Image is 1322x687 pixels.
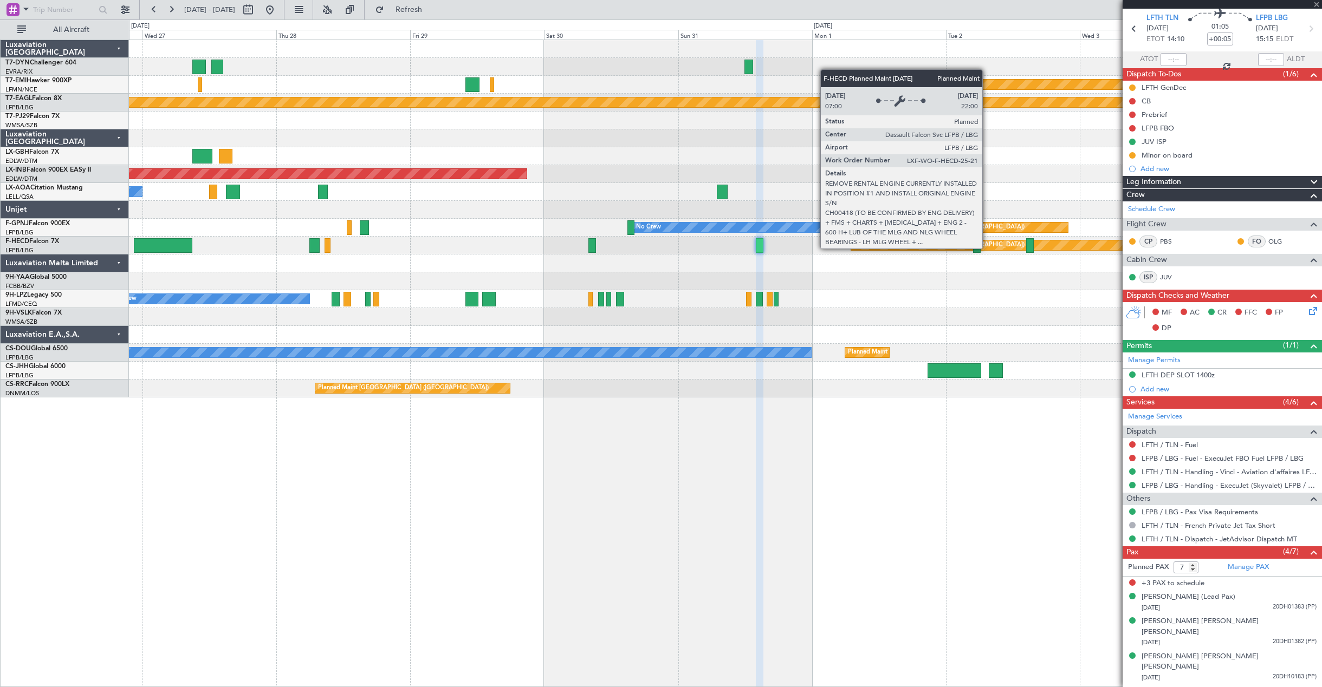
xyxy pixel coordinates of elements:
span: ELDT [1276,34,1293,45]
span: Leg Information [1126,176,1181,188]
div: No Crew [636,219,661,235]
span: [DATE] [1256,23,1278,34]
div: CB [1142,96,1151,106]
span: [DATE] [1142,673,1160,682]
a: FCBB/BZV [5,282,34,290]
a: T7-EMIHawker 900XP [5,77,72,84]
span: MF [1162,307,1172,318]
div: LFPB FBO [1142,123,1174,133]
a: Manage Services [1128,411,1182,422]
a: F-HECDFalcon 7X [5,238,59,245]
span: CS-RRC [5,381,29,388]
div: Planned Maint [GEOGRAPHIC_DATA] ([GEOGRAPHIC_DATA]) [848,344,1019,361]
span: Refresh [386,6,432,14]
a: OLG [1268,237,1293,246]
a: JUV [1160,272,1184,282]
span: CS-JHH [5,363,29,370]
span: CS-DOU [5,345,31,352]
a: T7-EAGLFalcon 8X [5,95,62,102]
a: LX-GBHFalcon 7X [5,149,59,155]
label: Planned PAX [1128,562,1169,573]
span: Flight Crew [1126,218,1167,231]
a: LFTH / TLN - French Private Jet Tax Short [1142,521,1275,530]
span: LX-AOA [5,185,30,191]
span: 01:05 [1211,22,1229,32]
span: [DATE] [1146,23,1169,34]
div: CP [1139,235,1157,247]
a: LFPB/LBG [5,371,34,380]
a: LFPB / LBG - Handling - ExecuJet (Skyvalet) LFPB / LBG [1142,481,1317,490]
span: +3 PAX to schedule [1142,578,1204,589]
span: 9H-YAA [5,274,30,280]
span: 14:10 [1167,34,1184,45]
div: Planned Maint [GEOGRAPHIC_DATA] ([GEOGRAPHIC_DATA]) [318,380,489,396]
div: ISP [1139,271,1157,283]
span: 20DH10183 (PP) [1273,672,1317,682]
span: Others [1126,493,1150,505]
span: T7-DYN [5,60,30,66]
a: 9H-YAAGlobal 5000 [5,274,67,280]
a: LFPB / LBG - Fuel - ExecuJet FBO Fuel LFPB / LBG [1142,454,1304,463]
a: LFTH / TLN - Dispatch - JetAdvisor Dispatch MT [1142,534,1297,544]
a: LFTH / TLN - Handling - Vinci - Aviation d'affaires LFTH / TLN*****MY HANDLING**** [1142,467,1317,476]
a: LX-INBFalcon 900EX EASy II [5,167,91,173]
div: Add new [1140,384,1317,394]
div: Planned Maint [GEOGRAPHIC_DATA] ([GEOGRAPHIC_DATA]) [854,237,1025,253]
a: 9H-VSLKFalcon 7X [5,310,62,316]
input: Trip Number [33,2,95,18]
div: [DATE] [131,22,150,31]
div: LFTH DEP SLOT 1400z [1142,370,1215,380]
span: F-HECD [5,238,29,245]
div: [PERSON_NAME] (Lead Pax) [1142,592,1235,603]
span: 15:15 [1256,34,1273,45]
a: WMSA/SZB [5,318,37,326]
div: Wed 27 [142,30,276,40]
span: Dispatch [1126,426,1156,438]
a: LFMD/CEQ [5,300,37,308]
span: 9H-LPZ [5,292,27,298]
span: 20DH01383 (PP) [1273,603,1317,612]
span: LFPB LBG [1256,13,1288,24]
span: Dispatch To-Dos [1126,68,1181,81]
a: LX-AOACitation Mustang [5,185,83,191]
span: ALDT [1287,54,1305,65]
div: [PERSON_NAME] [PERSON_NAME] [PERSON_NAME] [1142,651,1317,672]
span: [DATE] - [DATE] [184,5,235,15]
span: LX-INB [5,167,27,173]
div: Planned Maint Chester [837,76,899,93]
a: CS-DOUGlobal 6500 [5,345,68,352]
span: (4/6) [1283,396,1299,408]
div: Planned Maint [GEOGRAPHIC_DATA] ([GEOGRAPHIC_DATA]) [854,219,1025,235]
span: LFTH TLN [1146,13,1178,24]
div: Mon 1 [812,30,946,40]
div: Thu 28 [276,30,410,40]
span: Dispatch Checks and Weather [1126,290,1229,302]
a: LFPB/LBG [5,228,34,237]
span: 20DH01382 (PP) [1273,637,1317,646]
span: LX-GBH [5,149,29,155]
a: LFPB/LBG [5,354,34,362]
span: Permits [1126,340,1152,352]
div: Sun 31 [678,30,812,40]
a: LFMN/NCE [5,86,37,94]
span: ATOT [1140,54,1158,65]
span: T7-EMI [5,77,27,84]
button: Refresh [370,1,435,18]
span: Services [1126,396,1155,409]
div: Add new [1140,164,1317,173]
div: [DATE] [814,22,832,31]
span: (1/1) [1283,339,1299,351]
span: DP [1162,323,1171,334]
span: Pax [1126,546,1138,559]
a: EDLW/DTM [5,157,37,165]
a: 9H-LPZLegacy 500 [5,292,62,298]
span: [DATE] [1142,638,1160,646]
span: CR [1217,307,1227,318]
span: T7-EAGL [5,95,32,102]
div: Tue 2 [946,30,1080,40]
button: All Aircraft [12,21,118,38]
a: DNMM/LOS [5,389,39,397]
span: (1/6) [1283,68,1299,80]
a: EDLW/DTM [5,175,37,183]
a: LFPB / LBG - Pax Visa Requirements [1142,507,1258,516]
